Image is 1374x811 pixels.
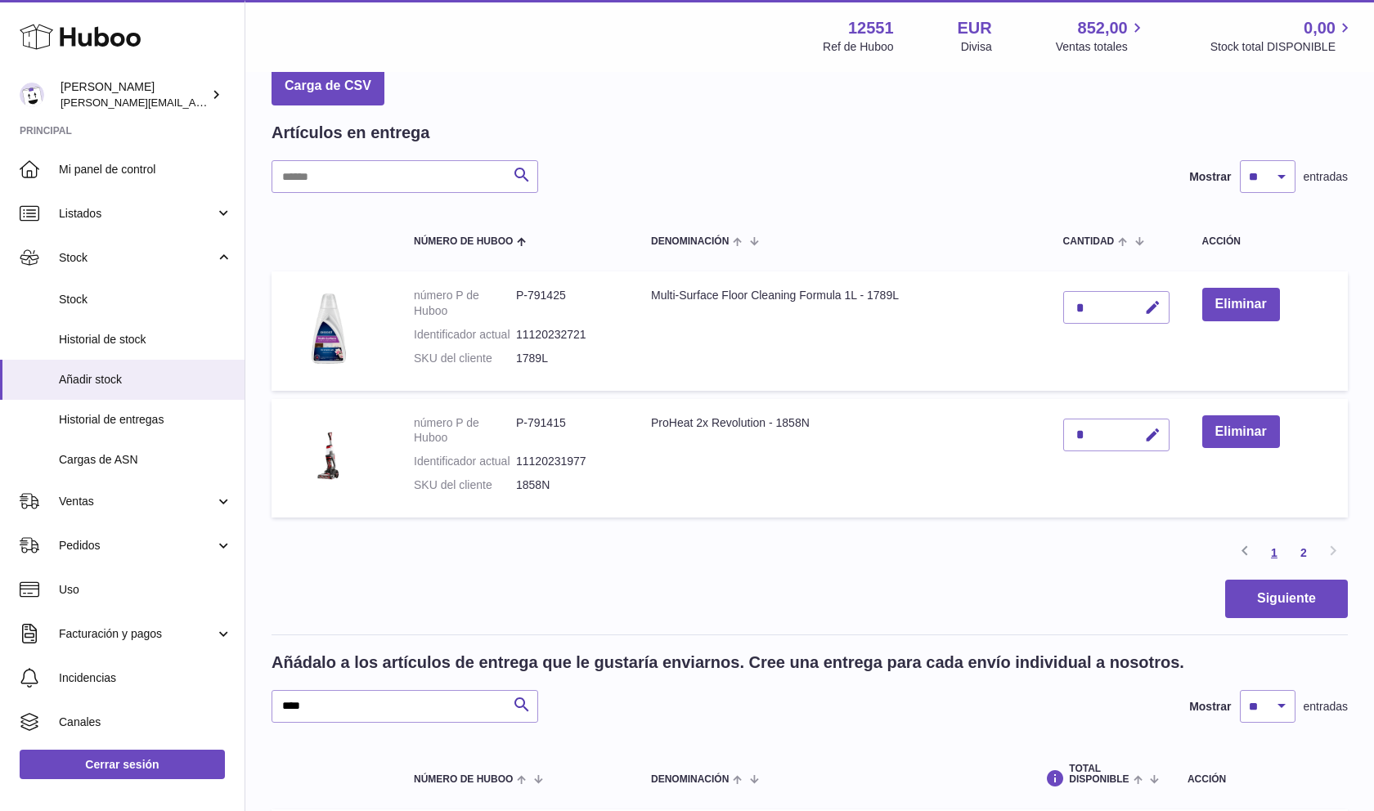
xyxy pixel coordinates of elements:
img: ProHeat 2x Revolution - 1858N [288,415,370,497]
strong: EUR [958,17,992,39]
span: Stock total DISPONIBLE [1210,39,1354,55]
span: Stock [59,250,215,266]
div: Acción [1202,236,1331,247]
div: Divisa [961,39,992,55]
span: Denominación [651,236,729,247]
span: 0,00 [1304,17,1336,39]
dd: P-791425 [516,288,618,319]
dt: SKU del cliente [414,351,516,366]
span: entradas [1304,699,1348,715]
label: Mostrar [1189,169,1231,185]
span: Cantidad [1063,236,1115,247]
span: Historial de stock [59,332,232,347]
dd: 1858N [516,477,618,493]
span: Cargas de ASN [59,452,232,468]
label: Mostrar [1189,699,1231,715]
img: Multi-Surface Floor Cleaning Formula 1L - 1789L [288,288,370,370]
span: Número de Huboo [414,236,513,247]
dt: Identificador actual [414,454,516,469]
a: Cerrar sesión [20,750,225,779]
span: Facturación y pagos [59,626,215,642]
span: Canales [59,715,232,730]
td: ProHeat 2x Revolution - 1858N [635,399,1047,518]
span: [PERSON_NAME][EMAIL_ADDRESS][DOMAIN_NAME] [61,96,328,109]
span: Historial de entregas [59,412,232,428]
span: Incidencias [59,670,232,686]
button: Eliminar [1202,415,1280,449]
a: 0,00 Stock total DISPONIBLE [1210,17,1354,55]
td: Multi-Surface Floor Cleaning Formula 1L - 1789L [635,271,1047,391]
button: Eliminar [1202,288,1280,321]
span: Ventas [59,494,215,509]
a: 852,00 Ventas totales [1056,17,1147,55]
strong: 12551 [848,17,894,39]
span: entradas [1304,169,1348,185]
dd: 1789L [516,351,618,366]
span: Mi panel de control [59,162,232,177]
a: 2 [1289,538,1318,567]
span: 852,00 [1078,17,1128,39]
dt: Identificador actual [414,327,516,343]
div: Acción [1188,774,1331,785]
h2: Artículos en entrega [272,122,429,144]
span: Denominación [651,774,729,785]
dd: 11120232721 [516,327,618,343]
h2: Añádalo a los artículos de entrega que le gustaría enviarnos. Cree una entrega para cada envío in... [272,652,1184,674]
span: Stock [59,292,232,307]
span: Total DISPONIBLE [1069,764,1129,785]
span: Número de Huboo [414,774,513,785]
dt: número P de Huboo [414,415,516,446]
div: Ref de Huboo [823,39,893,55]
a: 1 [1259,538,1289,567]
dt: número P de Huboo [414,288,516,319]
div: [PERSON_NAME] [61,79,208,110]
dd: P-791415 [516,415,618,446]
span: Pedidos [59,538,215,553]
span: Listados [59,206,215,222]
button: Siguiente [1225,580,1348,618]
dt: SKU del cliente [414,477,516,493]
span: Añadir stock [59,372,232,388]
span: Uso [59,582,232,598]
img: gerardo.montoiro@cleverenterprise.es [20,83,44,107]
span: Ventas totales [1056,39,1147,55]
button: Carga de CSV [272,67,384,105]
dd: 11120231977 [516,454,618,469]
